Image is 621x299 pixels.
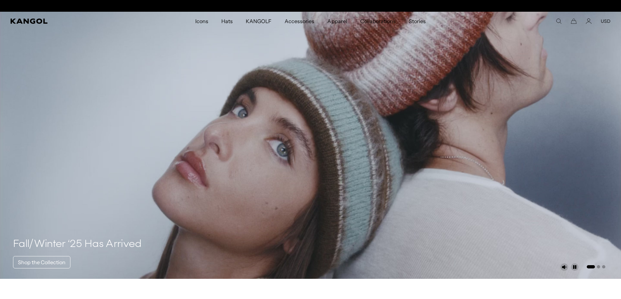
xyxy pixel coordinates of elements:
slideshow-component: Announcement bar [244,3,378,8]
a: Collaborations [354,12,402,31]
span: Apparel [327,12,347,31]
span: Icons [195,12,208,31]
a: Kangol [10,19,129,24]
span: Collaborations [360,12,396,31]
span: KANGOLF [246,12,272,31]
h4: Fall/Winter ‘25 Has Arrived [13,238,142,251]
button: Pause [571,263,579,271]
a: Account [586,18,592,24]
button: USD [601,18,611,24]
span: Hats [221,12,233,31]
div: Announcement [244,3,378,8]
a: Hats [215,12,239,31]
ul: Select a slide to show [586,264,605,269]
button: Go to slide 2 [597,265,600,268]
a: Apparel [321,12,353,31]
div: 1 of 2 [244,3,378,8]
button: Cart [571,18,577,24]
button: Unmute [560,263,568,271]
a: Stories [402,12,432,31]
a: Shop the Collection [13,256,70,268]
span: Accessories [285,12,314,31]
a: Icons [189,12,215,31]
button: Go to slide 1 [587,265,595,268]
a: Accessories [278,12,321,31]
summary: Search here [556,18,562,24]
span: Stories [409,12,426,31]
a: KANGOLF [239,12,278,31]
button: Go to slide 3 [602,265,605,268]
